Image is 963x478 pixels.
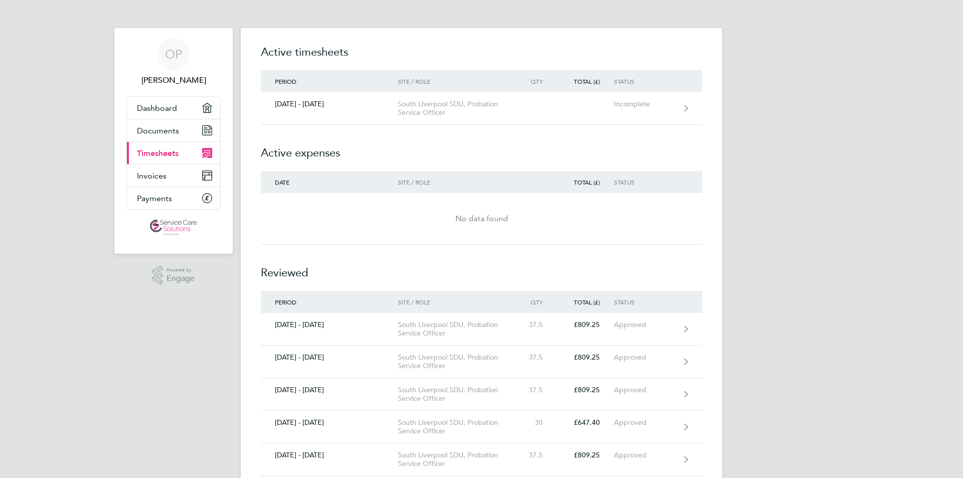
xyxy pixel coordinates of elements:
[398,298,513,305] div: Site / Role
[398,78,513,85] div: Site / Role
[127,142,220,164] a: Timesheets
[261,411,702,443] a: [DATE] - [DATE]South Liverpool SDU, Probation Service Officer30£647.40Approved
[261,125,702,171] h2: Active expenses
[261,100,398,108] div: [DATE] - [DATE]
[275,77,296,85] span: Period
[167,266,195,274] span: Powered by
[261,321,398,329] div: [DATE] - [DATE]
[127,165,220,187] a: Invoices
[557,451,614,459] div: £809.25
[398,386,513,403] div: South Liverpool SDU, Probation Service Officer
[614,100,676,108] div: Incomplete
[398,451,513,468] div: South Liverpool SDU, Probation Service Officer
[167,274,195,283] span: Engage
[614,418,676,427] div: Approved
[614,353,676,362] div: Approved
[261,44,702,70] h2: Active timesheets
[261,245,702,291] h2: Reviewed
[126,38,221,86] a: OP[PERSON_NAME]
[557,353,614,362] div: £809.25
[614,321,676,329] div: Approved
[275,298,296,306] span: Period
[513,78,557,85] div: Qty
[137,103,177,113] span: Dashboard
[557,418,614,427] div: £647.40
[150,220,197,236] img: servicecare-logo-retina.png
[513,418,557,427] div: 30
[557,179,614,186] div: Total (£)
[513,386,557,394] div: 37.5
[614,298,676,305] div: Status
[398,100,513,117] div: South Liverpool SDU, Probation Service Officer
[261,353,398,362] div: [DATE] - [DATE]
[137,148,179,158] span: Timesheets
[261,92,702,125] a: [DATE] - [DATE]South Liverpool SDU, Probation Service OfficerIncomplete
[261,179,398,186] div: Date
[261,418,398,427] div: [DATE] - [DATE]
[614,386,676,394] div: Approved
[261,451,398,459] div: [DATE] - [DATE]
[513,451,557,459] div: 37.5
[261,346,702,378] a: [DATE] - [DATE]South Liverpool SDU, Probation Service Officer37.5£809.25Approved
[261,386,398,394] div: [DATE] - [DATE]
[261,378,702,411] a: [DATE] - [DATE]South Liverpool SDU, Probation Service Officer37.5£809.25Approved
[165,48,182,61] span: OP
[398,321,513,338] div: South Liverpool SDU, Probation Service Officer
[127,187,220,209] a: Payments
[557,321,614,329] div: £809.25
[398,353,513,370] div: South Liverpool SDU, Probation Service Officer
[557,78,614,85] div: Total (£)
[398,179,513,186] div: Site / Role
[513,321,557,329] div: 37.5
[261,313,702,346] a: [DATE] - [DATE]South Liverpool SDU, Probation Service Officer37.5£809.25Approved
[513,353,557,362] div: 37.5
[114,28,233,254] nav: Main navigation
[137,194,172,203] span: Payments
[614,179,676,186] div: Status
[261,443,702,476] a: [DATE] - [DATE]South Liverpool SDU, Probation Service Officer37.5£809.25Approved
[126,220,221,236] a: Go to home page
[557,298,614,305] div: Total (£)
[127,97,220,119] a: Dashboard
[137,126,179,135] span: Documents
[127,119,220,141] a: Documents
[513,298,557,305] div: Qty
[398,418,513,435] div: South Liverpool SDU, Probation Service Officer
[614,451,676,459] div: Approved
[126,74,221,86] span: Olatunji Phillips
[261,213,702,225] div: No data found
[137,171,167,181] span: Invoices
[152,266,195,285] a: Powered byEngage
[557,386,614,394] div: £809.25
[614,78,676,85] div: Status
